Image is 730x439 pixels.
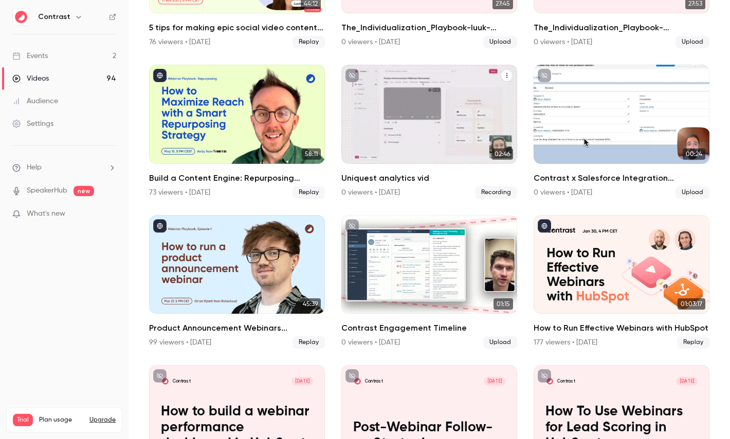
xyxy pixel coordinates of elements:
div: Videos [12,73,49,84]
button: Upgrade [89,416,116,424]
a: SpeakerHub [27,185,67,196]
span: [DATE] [484,377,505,386]
a: 02:46Uniquest analytics vid0 viewers • [DATE]Recording [341,65,517,198]
li: How to Run Effective Webinars with HubSpot [534,215,709,349]
a: 01:15Contrast Engagement Timeline0 viewers • [DATE]Upload [341,215,517,349]
img: Contrast [13,9,29,25]
a: 58:11Build a Content Engine: Repurposing Strategies for SaaS Teams73 viewers • [DATE]Replay [149,65,325,198]
button: unpublished [538,69,551,82]
a: 00:24Contrast x Salesforce Integration Announcement0 viewers • [DATE]Upload [534,65,709,198]
h2: Product Announcement Webinars Reinvented [149,322,325,334]
li: help-dropdown-opener [12,162,116,173]
span: new [74,186,94,196]
button: unpublished [538,369,551,383]
div: Settings [12,119,53,129]
span: 01:03:17 [678,298,705,310]
span: Upload [483,36,517,48]
button: unpublished [345,369,359,383]
span: Help [27,162,42,173]
span: Replay [677,336,709,349]
a: 45:39Product Announcement Webinars Reinvented99 viewers • [DATE]Replay [149,215,325,349]
p: Contrast [173,378,191,385]
div: Events [12,51,48,61]
h2: 5 tips for making epic social video content in B2B marketing [149,22,325,34]
span: Replay [293,186,325,199]
span: [DATE] [676,377,698,386]
button: published [153,219,167,233]
li: Product Announcement Webinars Reinvented [149,215,325,349]
button: unpublished [345,219,359,233]
h2: Build a Content Engine: Repurposing Strategies for SaaS Teams [149,172,325,184]
span: Upload [676,186,709,199]
li: Contrast Engagement Timeline [341,215,517,349]
h2: Contrast Engagement Timeline [341,322,517,334]
h6: Contrast [38,12,70,22]
div: 76 viewers • [DATE] [149,37,210,47]
h2: How to Run Effective Webinars with HubSpot [534,322,709,334]
div: Audience [12,96,58,106]
span: Trial [13,414,33,426]
div: 177 viewers • [DATE] [534,337,597,348]
span: 02:46 [491,148,513,160]
span: Upload [676,36,709,48]
button: published [538,219,551,233]
span: 58:11 [302,148,321,160]
span: [DATE] [291,377,313,386]
span: 00:24 [683,148,705,160]
span: Plan usage [39,416,83,424]
h2: The_Individualization_Playbook-Klemen_Hrovat-webcam-00h_00m_00s_357ms-StreamYard [534,22,709,34]
button: published [153,69,167,82]
p: Contrast [365,378,383,385]
div: 0 viewers • [DATE] [341,337,400,348]
div: 0 viewers • [DATE] [534,37,592,47]
li: Build a Content Engine: Repurposing Strategies for SaaS Teams [149,65,325,198]
div: 0 viewers • [DATE] [341,187,400,198]
span: Upload [483,336,517,349]
span: 01:15 [494,298,513,310]
div: 0 viewers • [DATE] [341,37,400,47]
button: unpublished [345,69,359,82]
button: unpublished [153,369,167,383]
span: Recording [475,186,517,199]
h2: Contrast x Salesforce Integration Announcement [534,172,709,184]
div: 73 viewers • [DATE] [149,187,210,198]
span: Replay [293,336,325,349]
li: Contrast x Salesforce Integration Announcement [534,65,709,198]
span: What's new [27,208,65,219]
div: 0 viewers • [DATE] [534,187,592,198]
span: Replay [293,36,325,48]
li: Uniquest analytics vid [341,65,517,198]
h2: Uniquest analytics vid [341,172,517,184]
p: Contrast [557,378,575,385]
div: 99 viewers • [DATE] [149,337,211,348]
h2: The_Individualization_Playbook-luuk-webcam-00h_00m_00s_251ms-StreamYard [341,22,517,34]
span: 45:39 [300,298,321,310]
a: 01:03:17How to Run Effective Webinars with HubSpot177 viewers • [DATE]Replay [534,215,709,349]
